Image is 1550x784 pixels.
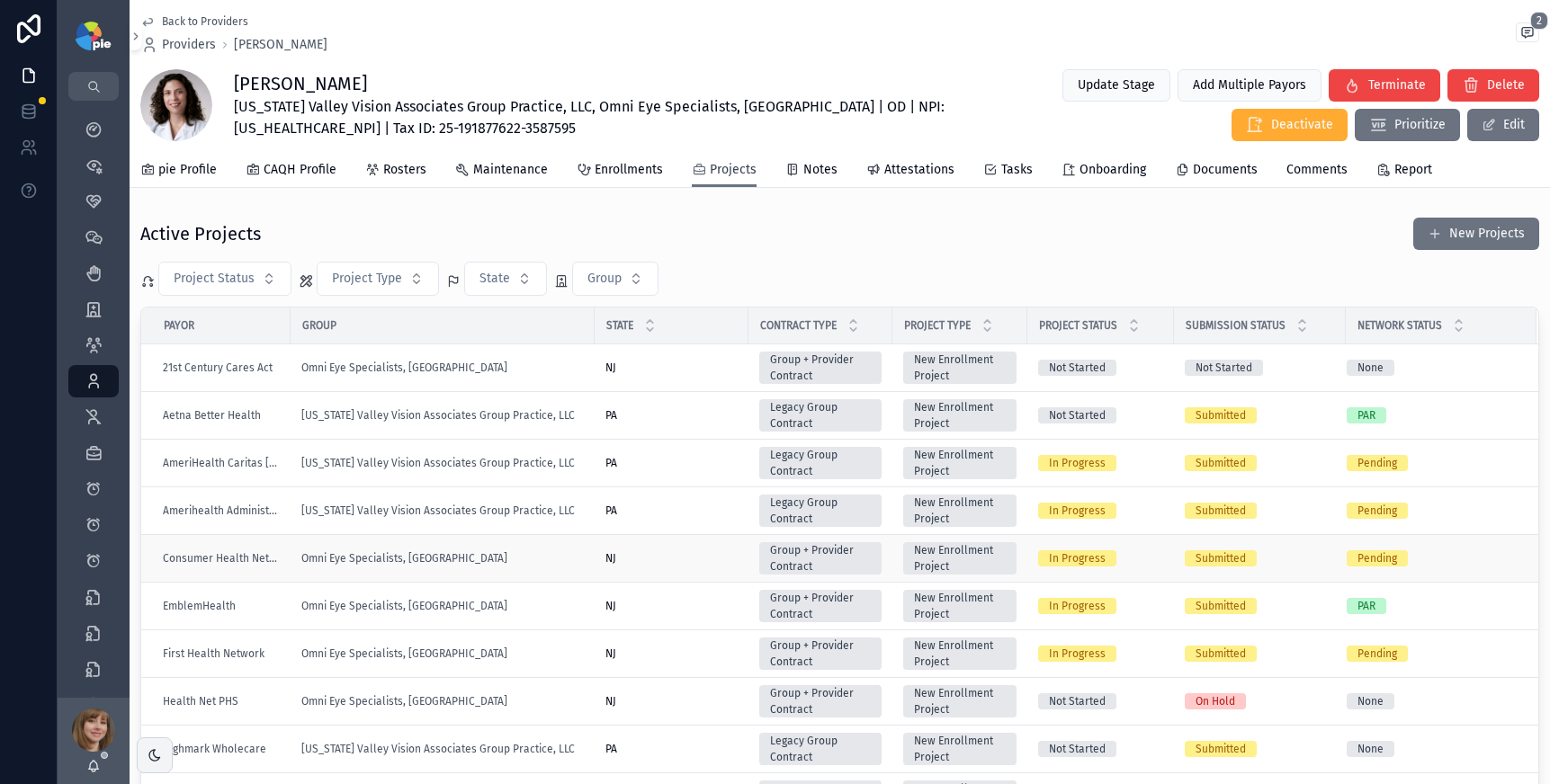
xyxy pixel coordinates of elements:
[301,599,584,613] a: Omni Eye Specialists, [GEOGRAPHIC_DATA]
[301,599,507,613] a: Omni Eye Specialists, [GEOGRAPHIC_DATA]
[759,447,882,479] a: Legacy Group Contract
[163,408,261,423] span: Aetna Better Health
[1185,503,1335,519] a: Submitted
[301,646,584,661] a: Omni Eye Specialists, [GEOGRAPHIC_DATA]
[605,551,738,566] a: NJ
[163,503,280,518] a: Amerihealth Administrators
[1196,360,1252,376] div: Not Started
[1185,455,1335,471] a: Submitted
[1038,407,1163,423] a: Not Started
[903,685,1017,717] a: New Enrollment Project
[1530,12,1548,30] span: 2
[605,646,616,661] span: NJ
[759,590,882,622] a: Group + Provider Contract
[605,646,738,661] a: NJ
[1394,161,1432,179] span: Report
[1062,154,1146,190] a: Onboarding
[163,456,280,470] a: AmeriHealth Caritas [US_STATE]
[1196,550,1246,566] div: Submitted
[1376,154,1432,190] a: Report
[770,733,871,765] div: Legacy Group Contract
[301,694,507,708] a: Omni Eye Specialists, [GEOGRAPHIC_DATA]
[903,590,1017,622] a: New Enrollment Project
[605,551,616,566] span: NJ
[605,361,616,375] span: NJ
[914,447,1006,479] div: New Enrollment Project
[158,262,291,296] button: Select Button
[1038,598,1163,614] a: In Progress
[759,685,882,717] a: Group + Provider Contract
[464,262,547,296] button: Select Button
[904,318,971,333] span: Project Type
[163,408,280,423] a: Aetna Better Health
[1196,741,1246,757] div: Submitted
[234,36,327,54] span: [PERSON_NAME]
[572,262,659,296] button: Select Button
[605,408,617,423] span: PA
[605,503,617,518] span: PA
[605,408,738,423] a: PA
[1049,550,1106,566] div: In Progress
[163,361,273,375] a: 21st Century Cares Act
[1185,693,1335,709] a: On Hold
[1038,550,1163,566] a: In Progress
[163,551,280,566] a: Consumer Health Network
[264,161,336,179] span: CAQH Profile
[1357,598,1375,614] div: PAR
[140,154,217,190] a: pie Profile
[914,733,1006,765] div: New Enrollment Project
[163,742,266,756] a: Highmark Wholecare
[1357,407,1375,423] div: PAR
[163,646,264,661] span: First Health Network
[301,551,507,566] span: Omni Eye Specialists, [GEOGRAPHIC_DATA]
[163,646,280,661] a: First Health Network
[1357,503,1397,519] div: Pending
[759,733,882,765] a: Legacy Group Contract
[76,22,111,50] img: App logo
[903,637,1017,670] a: New Enrollment Project
[785,154,838,190] a: Notes
[606,318,633,333] span: State
[301,694,584,708] a: Omni Eye Specialists, [GEOGRAPHIC_DATA]
[58,101,130,698] div: scrollable content
[163,361,280,375] a: 21st Century Cares Act
[332,270,402,288] span: Project Type
[1038,646,1163,662] a: In Progress
[605,694,616,708] span: NJ
[301,408,575,423] span: [US_STATE] Valley Vision Associates Group Practice, LLC
[383,161,426,179] span: Rosters
[1355,109,1460,141] button: Prioritize
[1185,360,1335,376] a: Not Started
[914,637,1006,670] div: New Enrollment Project
[1185,646,1335,662] a: Submitted
[1467,109,1539,141] button: Edit
[163,599,236,613] a: EmblemHealth
[914,590,1006,622] div: New Enrollment Project
[473,161,548,179] span: Maintenance
[1175,154,1258,190] a: Documents
[770,494,871,527] div: Legacy Group Contract
[1271,116,1333,134] span: Deactivate
[1049,646,1106,662] div: In Progress
[1196,646,1246,662] div: Submitted
[1049,741,1106,757] div: Not Started
[1232,109,1348,141] button: Deactivate
[1413,218,1539,250] button: New Projects
[1347,550,1515,566] a: Pending
[479,270,510,288] span: State
[1286,154,1348,190] a: Comments
[770,542,871,575] div: Group + Provider Contract
[2,86,34,119] iframe: Spotlight
[914,494,1006,527] div: New Enrollment Project
[365,154,426,190] a: Rosters
[903,733,1017,765] a: New Enrollment Project
[301,742,575,756] span: [US_STATE] Valley Vision Associates Group Practice, LLC
[1193,161,1258,179] span: Documents
[1186,318,1286,333] span: Submission Status
[163,694,238,708] span: Health Net PHS
[759,637,882,670] a: Group + Provider Contract
[302,318,336,333] span: Group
